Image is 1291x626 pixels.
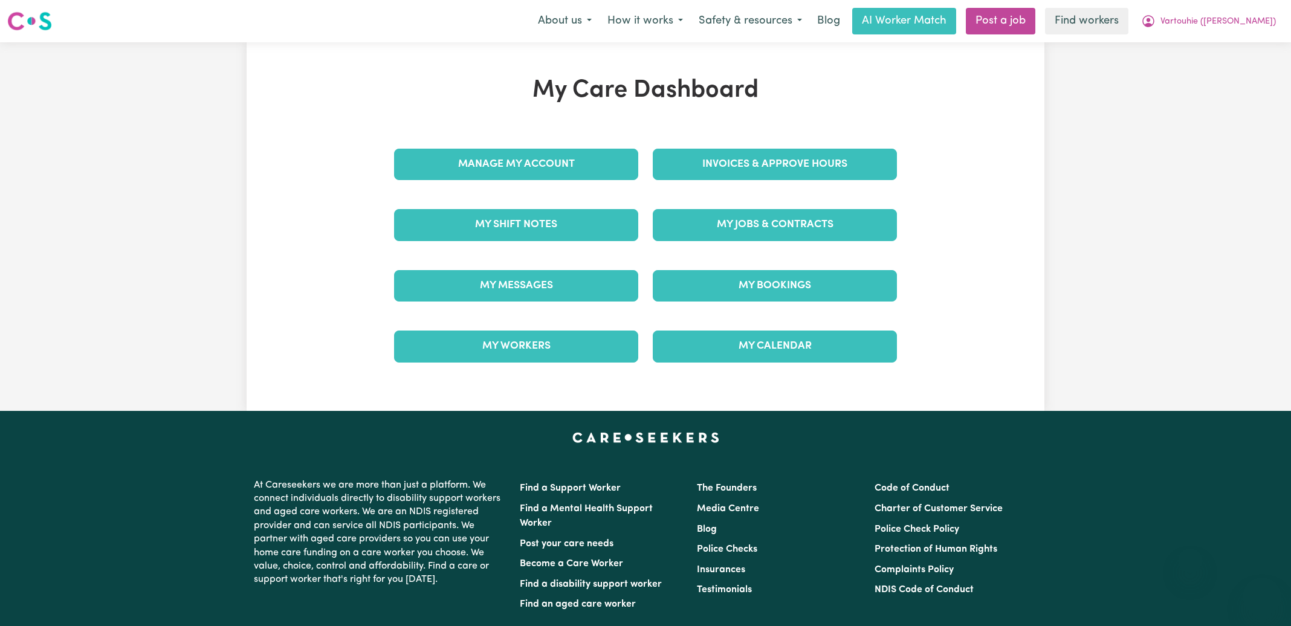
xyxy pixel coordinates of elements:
a: Find an aged care worker [520,599,636,609]
a: Complaints Policy [875,565,954,575]
a: My Shift Notes [394,209,638,240]
a: My Workers [394,331,638,362]
a: Find a Support Worker [520,483,621,493]
a: Careseekers logo [7,7,52,35]
a: Testimonials [697,585,752,595]
a: My Calendar [653,331,897,362]
a: Invoices & Approve Hours [653,149,897,180]
h1: My Care Dashboard [387,76,904,105]
a: NDIS Code of Conduct [875,585,974,595]
a: Find workers [1045,8,1128,34]
a: Careseekers home page [572,433,719,442]
p: At Careseekers we are more than just a platform. We connect individuals directly to disability su... [254,474,505,592]
a: Media Centre [697,504,759,514]
a: Blog [697,524,717,534]
button: Safety & resources [691,8,810,34]
button: How it works [600,8,691,34]
a: My Messages [394,270,638,302]
a: Insurances [697,565,745,575]
a: Find a disability support worker [520,579,662,589]
a: Post a job [966,8,1035,34]
a: Blog [810,8,847,34]
a: The Founders [697,483,757,493]
a: My Bookings [653,270,897,302]
img: Careseekers logo [7,10,52,32]
a: My Jobs & Contracts [653,209,897,240]
a: Post your care needs [520,539,613,549]
button: About us [530,8,600,34]
iframe: Button to launch messaging window [1243,578,1281,616]
iframe: Close message [1178,549,1202,573]
a: Become a Care Worker [520,559,623,569]
a: Find a Mental Health Support Worker [520,504,653,528]
span: Vartouhie ([PERSON_NAME]) [1160,15,1276,28]
a: Manage My Account [394,149,638,180]
a: AI Worker Match [852,8,956,34]
a: Code of Conduct [875,483,950,493]
a: Protection of Human Rights [875,544,997,554]
a: Police Checks [697,544,757,554]
a: Police Check Policy [875,524,959,534]
button: My Account [1133,8,1284,34]
a: Charter of Customer Service [875,504,1003,514]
